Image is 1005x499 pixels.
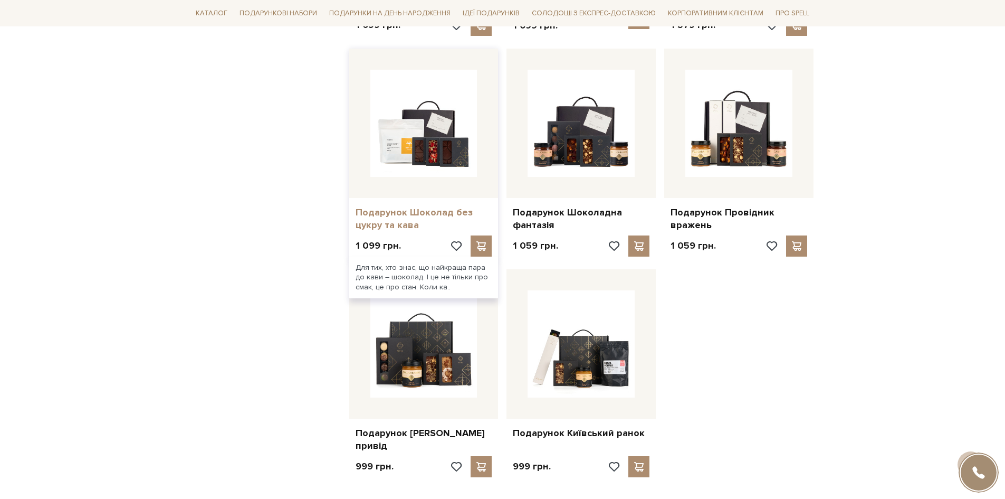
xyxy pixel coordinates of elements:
[356,240,401,252] p: 1 099 грн.
[325,5,455,22] span: Подарунки на День народження
[513,460,551,473] p: 999 грн.
[513,240,558,252] p: 1 059 грн.
[671,240,716,252] p: 1 059 грн.
[513,427,649,439] a: Подарунок Київський ранок
[356,427,492,452] a: Подарунок [PERSON_NAME] привід
[771,5,813,22] span: Про Spell
[528,4,660,22] a: Солодощі з експрес-доставкою
[513,206,649,231] a: Подарунок Шоколадна фантазія
[356,206,492,231] a: Подарунок Шоколад без цукру та кава
[671,206,807,231] a: Подарунок Провідник вражень
[356,460,394,473] p: 999 грн.
[235,5,321,22] span: Подарункові набори
[458,5,524,22] span: Ідеї подарунків
[349,257,499,298] div: Для тих, хто знає, що найкраща пара до кави – шоколад. І це не тільки про смак, це про стан. Коли...
[664,4,768,22] a: Корпоративним клієнтам
[192,5,232,22] span: Каталог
